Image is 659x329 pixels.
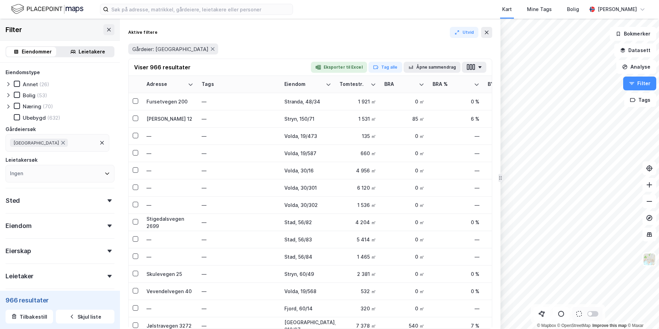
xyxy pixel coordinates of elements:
button: Åpne sammendrag [404,62,461,73]
a: Mapbox [537,323,556,328]
div: 108 ㎡ [488,270,528,278]
div: 660 ㎡ [339,150,376,157]
div: Stryn, 60/49 [284,270,331,278]
div: — [146,201,193,209]
div: 1 531 ㎡ [339,115,376,122]
div: — [146,305,193,312]
button: Eksporter til Excel [311,62,367,73]
button: Datasett [614,43,656,57]
div: (70) [43,103,53,110]
div: — [146,167,193,174]
div: Mine Tags [527,5,552,13]
div: — [202,286,276,297]
div: Stad, 56/84 [284,253,331,260]
div: 135 ㎡ [488,115,528,122]
div: 0 ㎡ [488,201,528,209]
div: Leietakersøk [6,156,38,164]
div: 0 ㎡ [384,253,424,260]
div: 532 ㎡ [339,288,376,295]
div: 0 ㎡ [384,98,424,105]
div: (53) [37,92,47,99]
div: — [202,234,276,245]
div: Aktive filtere [128,30,158,35]
div: [PERSON_NAME] 12 [146,115,193,122]
div: — [146,132,193,140]
div: Kontrollprogram for chat [625,296,659,329]
img: logo.f888ab2527a4732fd821a326f86c7f29.svg [11,3,83,15]
div: Viser 966 resultater [134,63,191,71]
div: 0 ㎡ [384,132,424,140]
div: 4 956 ㎡ [339,167,376,174]
div: Filter [6,24,22,35]
div: 0 ㎡ [488,236,528,243]
div: 0 ㎡ [488,150,528,157]
div: Bolig [567,5,579,13]
div: BYA [488,81,519,88]
div: — [433,167,479,174]
div: Leietaker [6,272,33,280]
div: — [202,165,276,176]
div: — [202,182,276,193]
div: 0 % [433,288,479,295]
div: Adresse [146,81,185,88]
div: — [146,236,193,243]
div: Volda, 19/473 [284,132,331,140]
div: Fursetvegen 200 [146,98,193,105]
button: Tilbakestill [6,310,53,323]
div: 0 ㎡ [488,132,528,140]
div: Tomtestr. [339,81,368,88]
div: Ingen [10,169,23,178]
div: — [146,253,193,260]
div: — [202,148,276,159]
div: Leietakere [79,48,105,56]
div: — [433,201,479,209]
div: Eiendommer [22,48,52,56]
div: 155 ㎡ [488,98,528,105]
div: 2 381 ㎡ [339,270,376,278]
div: 0 ㎡ [384,305,424,312]
div: Næring [23,103,41,110]
div: — [202,131,276,142]
button: Tag alle [368,62,402,73]
div: Fjord, 60/14 [284,305,331,312]
div: Sted [6,197,20,205]
div: — [202,269,276,280]
div: 966 resultater [6,296,114,304]
div: Eiendom [284,81,323,88]
div: 1 921 ㎡ [339,98,376,105]
div: 0 % [433,219,479,226]
div: Annet [23,81,38,88]
div: 226 ㎡ [488,219,528,226]
div: 0 ㎡ [384,150,424,157]
div: — [202,113,276,124]
button: Tags [624,93,656,107]
span: [GEOGRAPHIC_DATA] [13,140,59,146]
div: — [146,150,193,157]
div: Kart [502,5,512,13]
div: — [433,132,479,140]
button: Analyse [616,60,656,74]
div: Stigedalsvegen 2699 [146,215,193,230]
span: Gårdeier: [GEOGRAPHIC_DATA] [132,46,209,52]
div: 135 ㎡ [339,132,376,140]
div: Stranda, 48/34 [284,98,331,105]
div: Volda, 30/301 [284,184,331,191]
div: Ubebygd [23,114,46,121]
div: 4 204 ㎡ [339,219,376,226]
img: Z [643,253,656,266]
div: Gårdeiersøk [6,125,36,133]
div: Volda, 19/587 [284,150,331,157]
div: Eierskap [6,247,31,255]
div: Eiendom [6,222,32,230]
div: 0 ㎡ [384,201,424,209]
div: 0 ㎡ [384,270,424,278]
div: Skulevegen 25 [146,270,193,278]
div: 0 ㎡ [384,167,424,174]
div: — [433,150,479,157]
div: 35 ㎡ [488,288,528,295]
div: — [202,251,276,262]
div: — [202,200,276,211]
button: Bokmerker [610,27,656,41]
div: 320 ㎡ [339,305,376,312]
div: 0 ㎡ [384,184,424,191]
